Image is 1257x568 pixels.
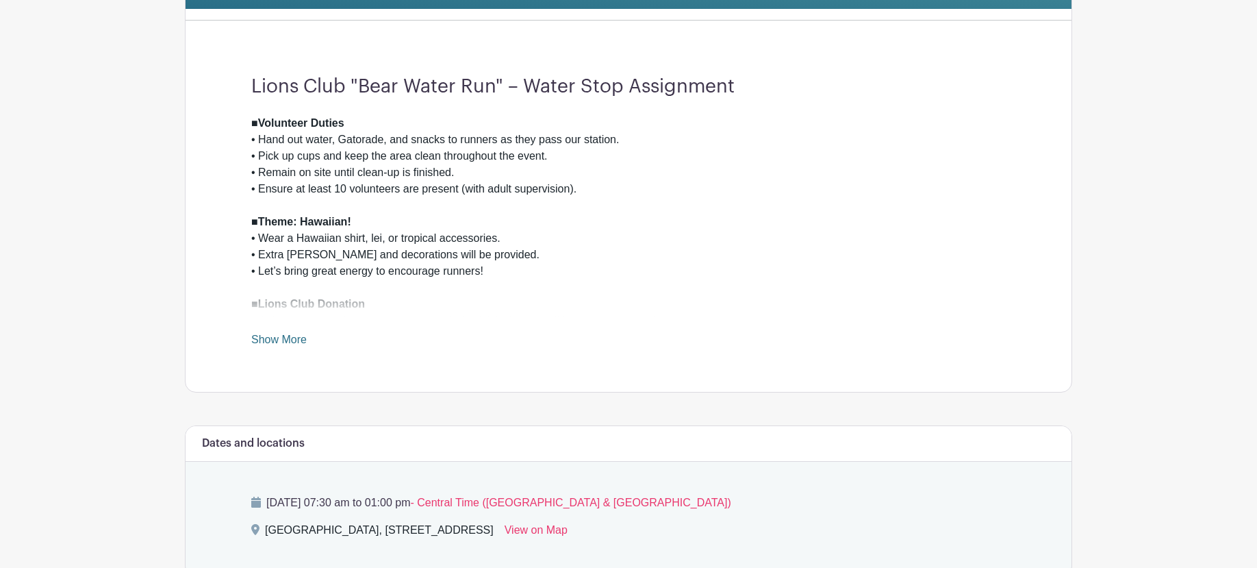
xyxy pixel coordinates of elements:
[258,216,351,227] strong: Theme: Hawaiian!
[251,148,1006,164] div: • Pick up cups and keep the area clean throughout the event.
[251,181,1006,214] div: • Ensure at least 10 volunteers are present (with adult supervision).
[251,263,1006,296] div: • Let’s bring great energy to encourage runners!
[251,312,1006,329] div: • $500 donation will be given to Frassati [DEMOGRAPHIC_DATA] Academy for staffing the water
[410,497,731,508] span: - Central Time ([GEOGRAPHIC_DATA] & [GEOGRAPHIC_DATA])
[505,522,568,544] a: View on Map
[251,164,1006,181] div: • Remain on site until clean-up is finished.
[251,75,1006,99] h3: Lions Club "Bear Water Run" – Water Stop Assignment
[251,247,1006,263] div: • Extra [PERSON_NAME] and decorations will be provided.
[251,495,1006,511] p: [DATE] 07:30 am to 01:00 pm
[265,522,494,544] div: [GEOGRAPHIC_DATA], [STREET_ADDRESS]
[251,115,1006,132] div: ■
[251,296,1006,312] div: ■
[258,298,365,310] strong: Lions Club Donation
[251,334,307,351] a: Show More
[258,117,344,129] strong: Volunteer Duties
[251,132,1006,148] div: • Hand out water, Gatorade, and snacks to runners as they pass our station.
[202,437,305,450] h6: Dates and locations
[251,230,1006,247] div: • Wear a Hawaiian shirt, lei, or tropical accessories.
[251,214,1006,230] div: ■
